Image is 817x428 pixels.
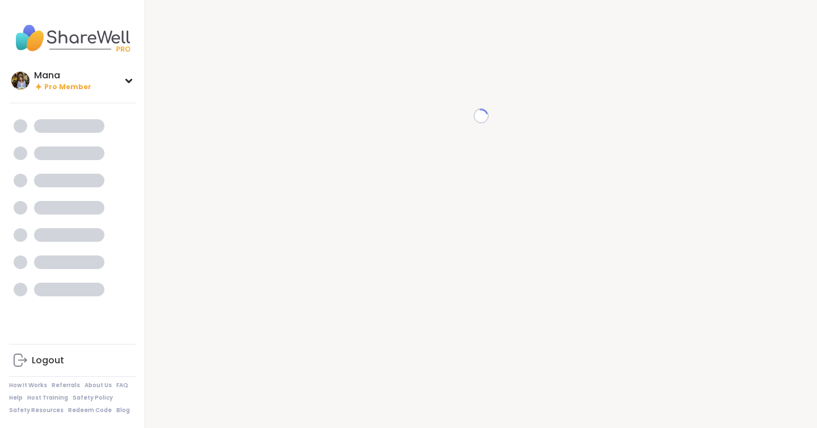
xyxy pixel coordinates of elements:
[116,406,130,414] a: Blog
[9,18,136,58] img: ShareWell Nav Logo
[85,381,112,389] a: About Us
[116,381,128,389] a: FAQ
[73,394,113,402] a: Safety Policy
[32,354,64,367] div: Logout
[52,381,80,389] a: Referrals
[9,347,136,374] a: Logout
[9,381,47,389] a: How It Works
[44,82,91,92] span: Pro Member
[11,72,30,90] img: Mana
[27,394,68,402] a: Host Training
[9,406,64,414] a: Safety Resources
[68,406,112,414] a: Redeem Code
[9,394,23,402] a: Help
[34,69,91,82] div: Mana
